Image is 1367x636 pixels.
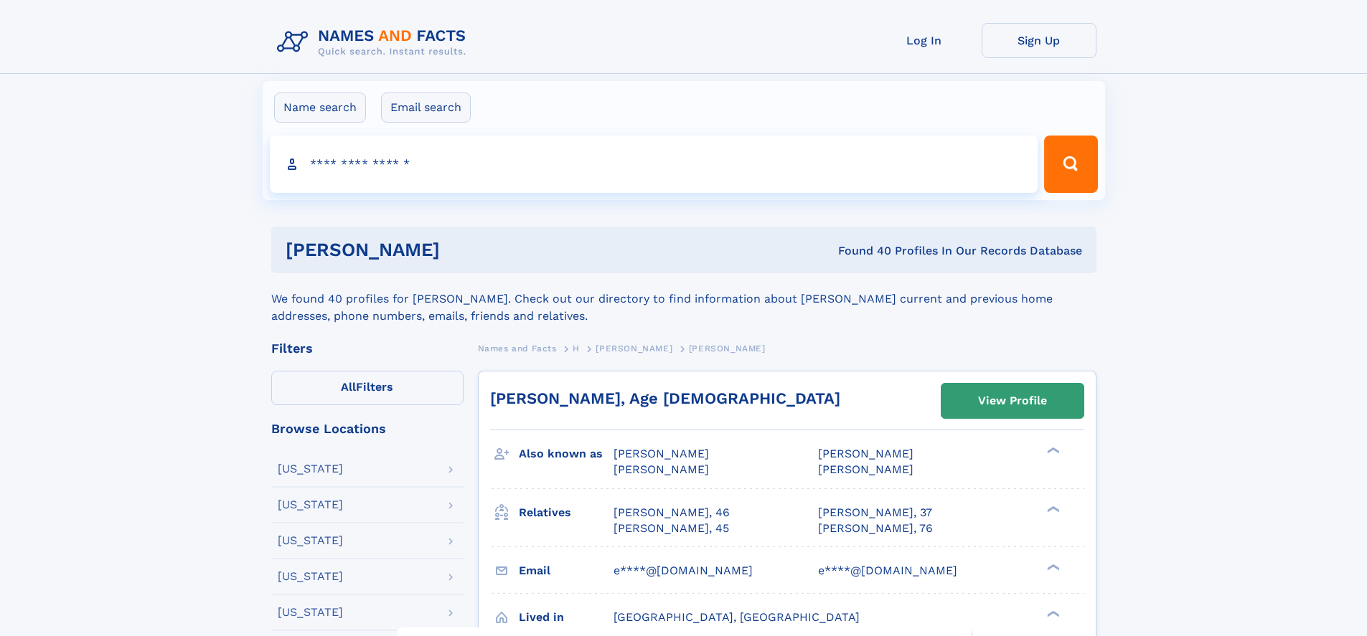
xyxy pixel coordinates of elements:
[341,380,356,394] span: All
[381,92,471,123] label: Email search
[519,605,614,630] h3: Lived in
[519,559,614,583] h3: Email
[818,505,932,521] a: [PERSON_NAME], 37
[689,343,766,353] span: [PERSON_NAME]
[614,447,709,460] span: [PERSON_NAME]
[573,343,580,353] span: H
[270,136,1038,193] input: search input
[978,384,1047,417] div: View Profile
[596,339,672,357] a: [PERSON_NAME]
[278,499,343,511] div: [US_STATE]
[1043,609,1061,618] div: ❯
[278,571,343,582] div: [US_STATE]
[286,241,639,259] h1: [PERSON_NAME]
[614,610,860,624] span: [GEOGRAPHIC_DATA], [GEOGRAPHIC_DATA]
[639,243,1082,259] div: Found 40 Profiles In Our Records Database
[614,521,729,536] a: [PERSON_NAME], 45
[519,500,614,525] h3: Relatives
[941,384,1084,418] a: View Profile
[1043,446,1061,455] div: ❯
[818,447,913,460] span: [PERSON_NAME]
[271,342,464,355] div: Filters
[271,422,464,435] div: Browse Locations
[1043,504,1061,513] div: ❯
[478,339,557,357] a: Names and Facts
[271,371,464,405] label: Filters
[490,389,840,407] a: [PERSON_NAME], Age [DEMOGRAPHIC_DATA]
[982,23,1096,58] a: Sign Up
[1044,136,1097,193] button: Search Button
[614,505,730,521] a: [PERSON_NAME], 46
[278,607,343,618] div: [US_STATE]
[278,535,343,546] div: [US_STATE]
[274,92,366,123] label: Name search
[1043,562,1061,571] div: ❯
[614,462,709,476] span: [PERSON_NAME]
[573,339,580,357] a: H
[519,442,614,466] h3: Also known as
[867,23,982,58] a: Log In
[818,521,933,536] a: [PERSON_NAME], 76
[818,462,913,476] span: [PERSON_NAME]
[271,273,1096,325] div: We found 40 profiles for [PERSON_NAME]. Check out our directory to find information about [PERSON...
[596,343,672,353] span: [PERSON_NAME]
[278,463,343,475] div: [US_STATE]
[271,23,478,62] img: Logo Names and Facts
